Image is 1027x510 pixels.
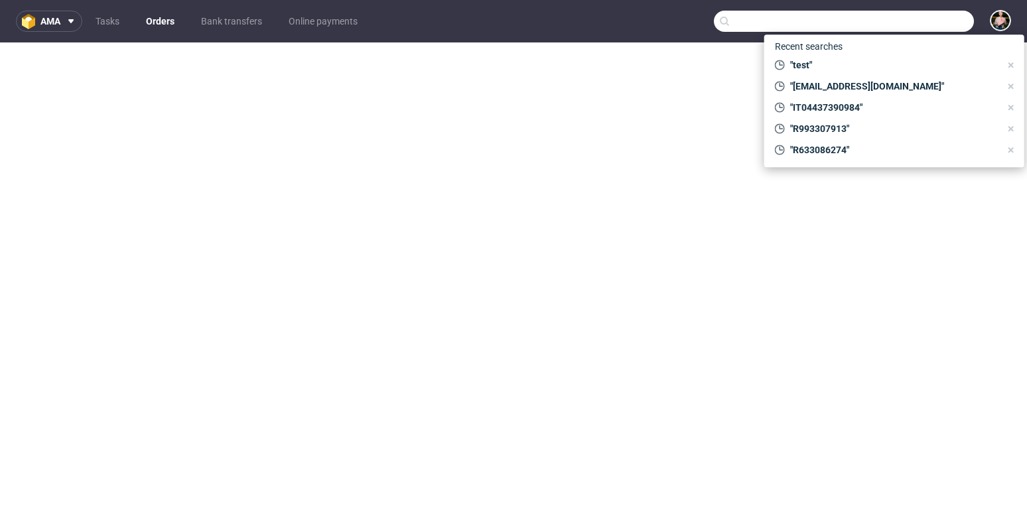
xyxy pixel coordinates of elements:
[193,11,270,32] a: Bank transfers
[88,11,127,32] a: Tasks
[40,17,60,26] span: ama
[785,80,1000,93] span: "[EMAIL_ADDRESS][DOMAIN_NAME]"
[785,122,1000,135] span: "R993307913"
[785,101,1000,114] span: "IT04437390984"
[770,36,848,57] span: Recent searches
[785,143,1000,157] span: "R633086274"
[785,58,1000,72] span: "test"
[991,11,1010,30] img: Marta Tomaszewska
[22,14,40,29] img: logo
[16,11,82,32] button: ama
[138,11,182,32] a: Orders
[281,11,366,32] a: Online payments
